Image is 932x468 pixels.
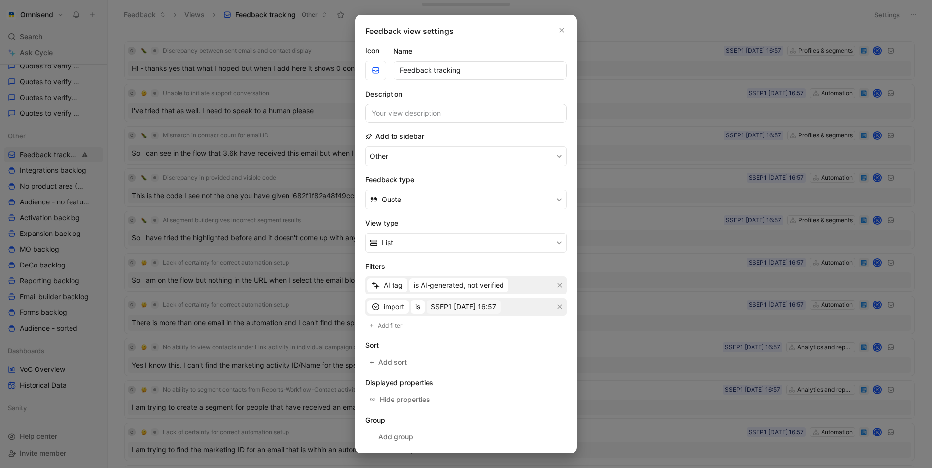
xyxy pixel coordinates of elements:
h2: Displayed properties [365,377,567,389]
span: Add sort [378,356,408,368]
h2: Feedback view settings [365,25,454,37]
span: Quote [382,194,401,205]
span: Add filter [378,321,403,331]
input: Your view description [365,104,567,123]
button: Add filter [365,320,408,332]
h2: Group [365,414,567,426]
button: import [367,300,409,314]
button: Other [365,146,567,166]
input: Your view name [394,61,567,80]
label: Icon [365,45,386,57]
button: is [411,300,425,314]
div: Hide properties [380,394,430,405]
span: AI tag [384,279,403,291]
button: is AI-generated, not verified [409,278,508,292]
button: SSEP1 [DATE] 16:57 [427,300,501,314]
h2: Aggregate metrics [365,452,567,464]
span: import [384,301,404,313]
button: Add group [365,430,419,444]
h2: View type [365,217,567,229]
button: Add sort [365,355,412,369]
span: Add group [378,431,414,443]
h2: Filters [365,261,567,272]
button: List [365,233,567,253]
span: is [415,301,420,313]
button: Quote [365,190,567,209]
h2: Add to sidebar [365,131,424,142]
h2: Feedback type [365,174,567,186]
h2: Sort [365,339,567,351]
h2: Description [365,88,402,100]
h2: Name [394,45,412,57]
span: SSEP1 [DATE] 16:57 [431,301,496,313]
button: AI tag [367,278,407,292]
button: Hide properties [365,393,434,406]
span: is AI-generated, not verified [414,279,504,291]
